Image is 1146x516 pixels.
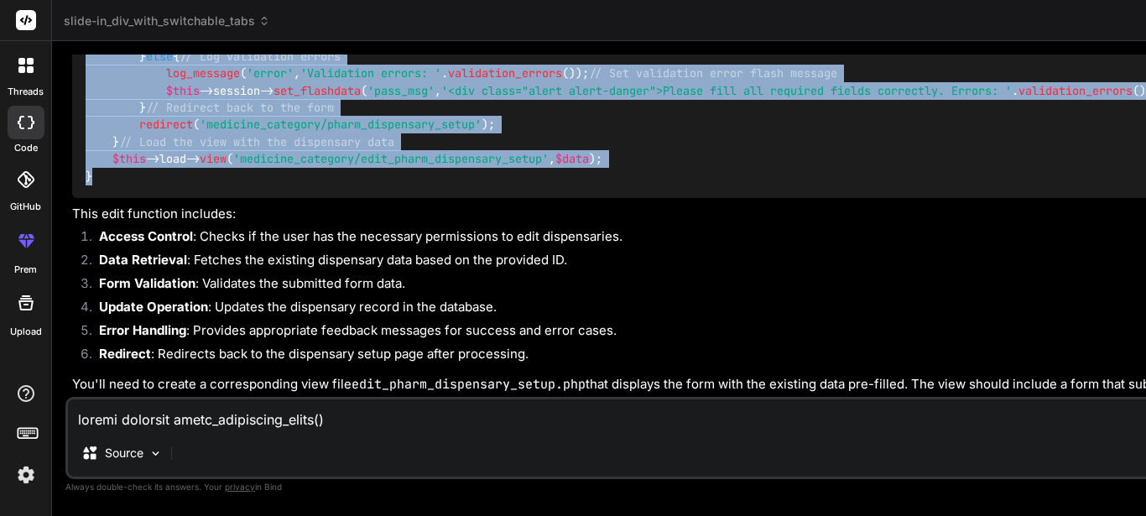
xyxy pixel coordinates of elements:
[200,152,227,167] span: view
[112,152,146,167] span: $this
[200,117,482,133] span: 'medicine_category/pharm_dispensary_setup'
[233,152,549,167] span: 'medicine_category/edit_pharm_dispensary_setup'
[99,322,186,338] strong: Error Handling
[12,461,40,489] img: settings
[99,346,151,362] strong: Redirect
[300,66,441,81] span: 'Validation errors: '
[148,446,163,461] img: Pick Models
[589,66,837,81] span: // Set validation error flash message
[99,228,193,244] strong: Access Control
[146,49,173,64] span: else
[180,49,341,64] span: // Log validation errors
[99,275,195,291] strong: Form Validation
[99,299,208,315] strong: Update Operation
[166,66,240,81] span: log_message
[555,152,589,167] span: $data
[64,13,270,29] span: slide-in_div_with_switchable_tabs
[14,263,37,277] label: prem
[352,376,586,393] code: edit_pharm_dispensary_setup.php
[273,83,361,98] span: set_flashdata
[119,134,394,149] span: // Load the view with the dispensary data
[225,482,255,492] span: privacy
[105,445,143,461] p: Source
[99,252,187,268] strong: Data Retrieval
[146,100,334,115] span: // Redirect back to the form
[8,85,44,99] label: threads
[10,325,42,339] label: Upload
[448,66,562,81] span: validation_errors
[1018,83,1133,98] span: validation_errors
[14,141,38,155] label: code
[166,83,200,98] span: $this
[441,83,1012,98] span: '<div class="alert alert-danger">Please fill all required fields correctly. Errors: '
[367,83,435,98] span: 'pass_msg'
[247,66,294,81] span: 'error'
[10,200,41,214] label: GitHub
[139,117,193,133] span: redirect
